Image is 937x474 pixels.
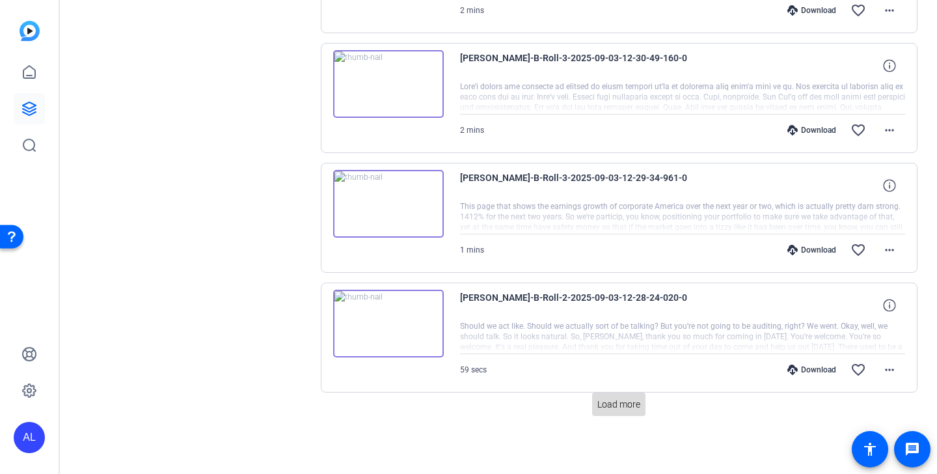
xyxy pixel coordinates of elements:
span: 2 mins [460,6,484,15]
mat-icon: message [904,441,920,457]
span: Load more [597,398,640,411]
div: Download [781,365,843,375]
mat-icon: favorite_border [850,3,866,18]
mat-icon: more_horiz [882,3,897,18]
span: 59 secs [460,365,487,374]
mat-icon: favorite_border [850,242,866,258]
img: thumb-nail [333,170,444,238]
mat-icon: more_horiz [882,122,897,138]
mat-icon: accessibility [862,441,878,457]
span: [PERSON_NAME]-B-Roll-3-2025-09-03-12-29-34-961-0 [460,170,701,201]
div: Download [781,5,843,16]
mat-icon: more_horiz [882,242,897,258]
div: Download [781,125,843,135]
img: blue-gradient.svg [20,21,40,41]
mat-icon: favorite_border [850,362,866,378]
div: Download [781,245,843,255]
span: [PERSON_NAME]-B-Roll-2-2025-09-03-12-28-24-020-0 [460,290,701,321]
img: thumb-nail [333,50,444,118]
div: AL [14,422,45,453]
mat-icon: favorite_border [850,122,866,138]
span: [PERSON_NAME]-B-Roll-3-2025-09-03-12-30-49-160-0 [460,50,701,81]
button: Load more [592,393,645,416]
span: 2 mins [460,126,484,135]
img: thumb-nail [333,290,444,357]
mat-icon: more_horiz [882,362,897,378]
span: 1 mins [460,245,484,255]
